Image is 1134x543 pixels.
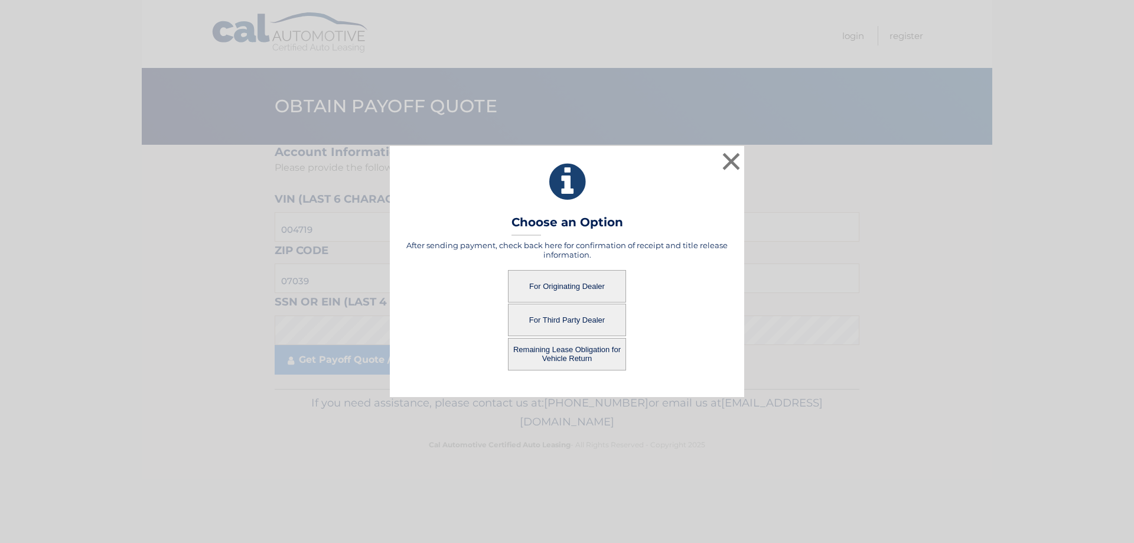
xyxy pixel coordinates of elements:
button: × [719,149,743,173]
h3: Choose an Option [511,215,623,236]
button: Remaining Lease Obligation for Vehicle Return [508,338,626,370]
button: For Originating Dealer [508,270,626,303]
button: For Third Party Dealer [508,304,626,336]
h5: After sending payment, check back here for confirmation of receipt and title release information. [405,240,729,259]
